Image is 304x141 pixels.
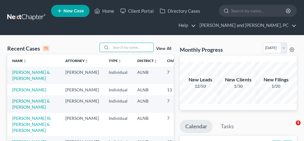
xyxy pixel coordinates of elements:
h3: Monthly Progress [180,46,223,53]
input: Search by name... [111,43,153,52]
input: Search by name... [231,5,287,16]
a: Nameunfold_more [12,58,27,63]
a: Typeunfold_more [109,58,121,63]
td: ALNB [132,84,162,95]
td: [PERSON_NAME] [60,113,104,136]
td: 13 [162,84,193,95]
td: ALNB [132,113,162,136]
a: Client Portal [117,5,157,16]
a: Tasks [215,120,239,133]
td: Individual [104,95,132,113]
span: New Case [63,9,84,13]
div: 12/50 [179,83,222,89]
td: ALNB [132,95,162,113]
span: 4 [296,120,301,125]
a: Calendar [180,120,213,133]
iframe: Intercom live chat [283,120,298,135]
td: [PERSON_NAME] [60,95,104,113]
a: [PERSON_NAME] [12,87,46,92]
a: Directory Cases [157,5,203,16]
div: Recent Cases [7,45,50,52]
a: [PERSON_NAME] & [PERSON_NAME] [12,70,50,81]
a: [PERSON_NAME] and [PERSON_NAME], PC [196,20,296,31]
i: unfold_more [154,59,157,63]
div: New Clients [217,76,259,83]
i: unfold_more [23,59,27,63]
td: [PERSON_NAME] [60,84,104,95]
td: Individual [104,113,132,136]
td: 7 [162,67,193,84]
td: Individual [104,67,132,84]
a: Help [176,20,196,31]
div: 1/20 [255,83,297,89]
a: Districtunfold_more [137,58,157,63]
div: 15 [43,46,50,51]
td: 7 [162,95,193,113]
a: View All [156,47,171,51]
td: ALNB [132,67,162,84]
a: Attorneyunfold_more [65,58,88,63]
a: [PERSON_NAME] III, [PERSON_NAME] & [PERSON_NAME] [12,116,51,133]
div: 1/30 [217,83,259,89]
i: unfold_more [118,59,121,63]
td: [PERSON_NAME] [60,67,104,84]
div: New Filings [255,76,297,83]
a: [PERSON_NAME] & [PERSON_NAME] [12,98,50,110]
td: 7 [162,113,193,136]
td: Individual [104,84,132,95]
a: Home [91,5,117,16]
a: Chapterunfold_more [167,58,188,63]
div: New Leads [179,76,222,83]
i: unfold_more [85,59,88,63]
